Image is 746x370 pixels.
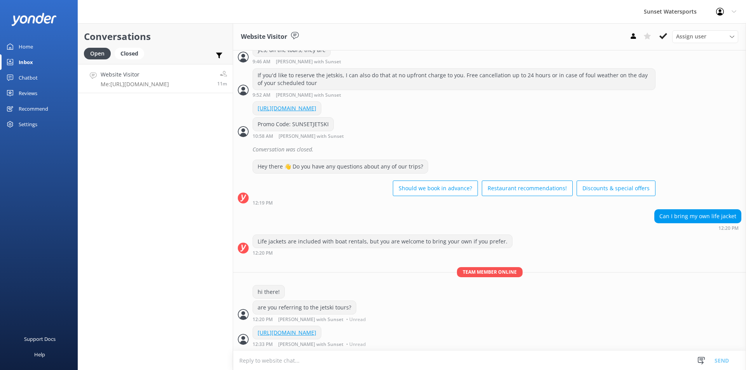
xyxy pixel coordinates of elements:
strong: 12:20 PM [718,226,739,231]
span: [PERSON_NAME] with Sunset [276,59,341,64]
div: 09:58am 12-Aug-2025 (UTC -05:00) America/Cancun [253,133,369,139]
div: 08:46am 12-Aug-2025 (UTC -05:00) America/Cancun [253,59,366,64]
strong: 10:58 AM [253,134,273,139]
button: Should we book in advance? [393,181,478,196]
div: 08:52am 12-Aug-2025 (UTC -05:00) America/Cancun [253,92,655,98]
div: Promo Code: SUNSETJETSKI [253,118,333,131]
strong: 12:33 PM [253,342,273,347]
div: 2025-08-12T16:08:33.931 [238,143,741,156]
span: Assign user [676,32,706,41]
a: Open [84,49,115,57]
button: Restaurant recommendations! [482,181,573,196]
div: Recommend [19,101,48,116]
div: hi there! [253,285,284,299]
div: 11:33am 12-Aug-2025 (UTC -05:00) America/Cancun [253,341,368,347]
div: Help [34,347,45,362]
img: yonder-white-logo.png [12,13,56,26]
div: Settings [19,116,37,132]
div: Chatbot [19,70,38,85]
p: Me: [URL][DOMAIN_NAME] [101,81,169,88]
div: Support Docs [24,331,56,347]
span: [PERSON_NAME] with Sunset [278,342,343,347]
span: [PERSON_NAME] with Sunset [279,134,344,139]
div: are you referring to the jetski tours? [253,301,356,314]
span: 11:33am 12-Aug-2025 (UTC -05:00) America/Cancun [217,80,227,87]
a: Website VisitorMe:[URL][DOMAIN_NAME]11m [78,64,233,93]
strong: 12:20 PM [253,251,273,255]
a: [URL][DOMAIN_NAME] [258,329,316,336]
div: Life jackets are included with boat rentals, but you are welcome to bring your own if you prefer. [253,235,512,248]
button: Discounts & special offers [577,181,655,196]
div: Conversation was closed. [253,143,741,156]
strong: 9:52 AM [253,93,270,98]
div: Open [84,48,111,59]
div: Reviews [19,85,37,101]
h2: Conversations [84,29,227,44]
strong: 12:20 PM [253,317,273,322]
div: 11:19am 12-Aug-2025 (UTC -05:00) America/Cancun [253,200,655,205]
span: [PERSON_NAME] with Sunset [278,317,343,322]
div: Home [19,39,33,54]
h4: Website Visitor [101,70,169,79]
strong: 9:46 AM [253,59,270,64]
div: Inbox [19,54,33,70]
div: Assign User [672,30,738,43]
div: Can I bring my own life jacket [655,210,741,223]
span: • Unread [346,317,366,322]
span: • Unread [346,342,366,347]
span: Team member online [457,267,523,277]
div: Closed [115,48,144,59]
a: [URL][DOMAIN_NAME] [258,104,316,112]
h3: Website Visitor [241,32,287,42]
div: Hey there 👋 Do you have any questions about any of our trips? [253,160,428,173]
div: 11:20am 12-Aug-2025 (UTC -05:00) America/Cancun [253,250,512,255]
div: 11:20am 12-Aug-2025 (UTC -05:00) America/Cancun [654,225,741,231]
a: Closed [115,49,148,57]
div: 11:20am 12-Aug-2025 (UTC -05:00) America/Cancun [253,316,368,322]
strong: 12:19 PM [253,201,273,205]
span: [PERSON_NAME] with Sunset [276,93,341,98]
div: If you'd like to reserve the jetskis, I can also do that at no upfront charge to you. Free cancel... [253,69,655,89]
